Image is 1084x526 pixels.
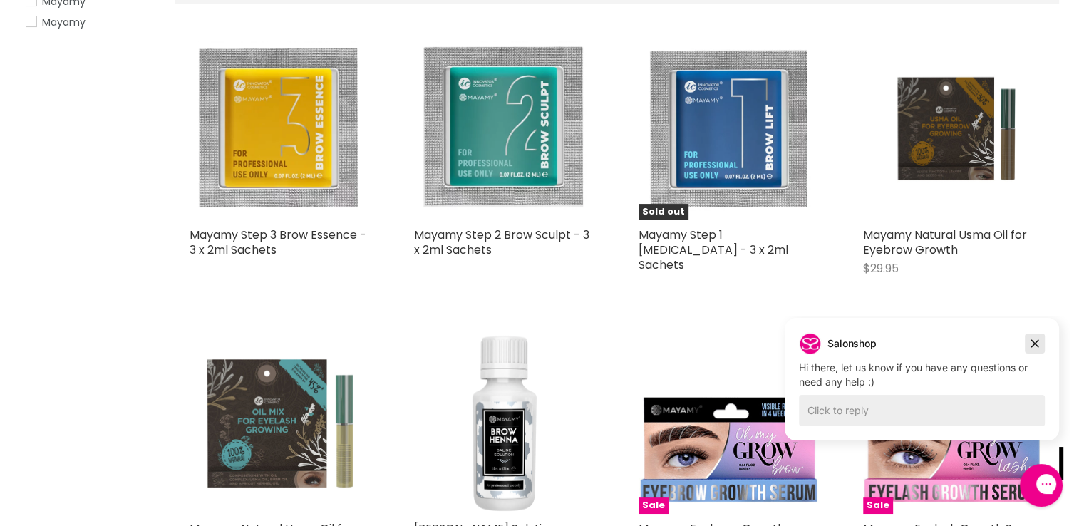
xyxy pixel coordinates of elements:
[190,227,366,258] a: Mayamy Step 3 Brow Essence - 3 x 2ml Sachets
[863,63,1045,195] img: Mayamy Natural Usma Oil for Eyebrow Growth
[190,41,371,217] img: Mayamy Step 3 Brow Essence - 3 x 2ml Sachets
[190,332,371,514] img: Mayamy Natural Usma Oil for Eyelash Growth
[639,41,820,217] img: Mayamy Step 1 Brow Lift - 3 x 2ml Sachets
[26,14,158,30] a: Mayamy
[639,38,820,220] a: Mayamy Step 1 Brow Lift - 3 x 2ml SachetsSold out
[414,227,589,258] a: Mayamy Step 2 Brow Sculpt - 3 x 2ml Sachets
[863,260,899,277] span: $29.95
[774,316,1070,462] iframe: To enrich screen reader interactions, please activate Accessibility in Grammarly extension settings
[414,41,596,217] img: Mayamy Step 2 Brow Sculpt - 3 x 2ml Sachets
[639,227,788,273] a: Mayamy Step 1 [MEDICAL_DATA] - 3 x 2ml Sachets
[414,38,596,220] a: Mayamy Step 2 Brow Sculpt - 3 x 2ml Sachets
[863,227,1027,258] a: Mayamy Natural Usma Oil for Eyebrow Growth
[190,38,371,220] a: Mayamy Step 3 Brow Essence - 3 x 2ml Sachets
[863,38,1045,220] a: Mayamy Natural Usma Oil for Eyebrow Growth
[1013,459,1070,512] iframe: Gorgias live chat messenger
[414,332,596,514] img: Mayamy Saline Solution
[863,497,893,514] span: Sale
[639,332,820,514] img: Mayamy Eyebrow Growth Serum
[42,15,86,29] span: Mayamy
[639,332,820,514] a: Mayamy Eyebrow Growth SerumSale
[639,204,688,220] span: Sold out
[639,497,669,514] span: Sale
